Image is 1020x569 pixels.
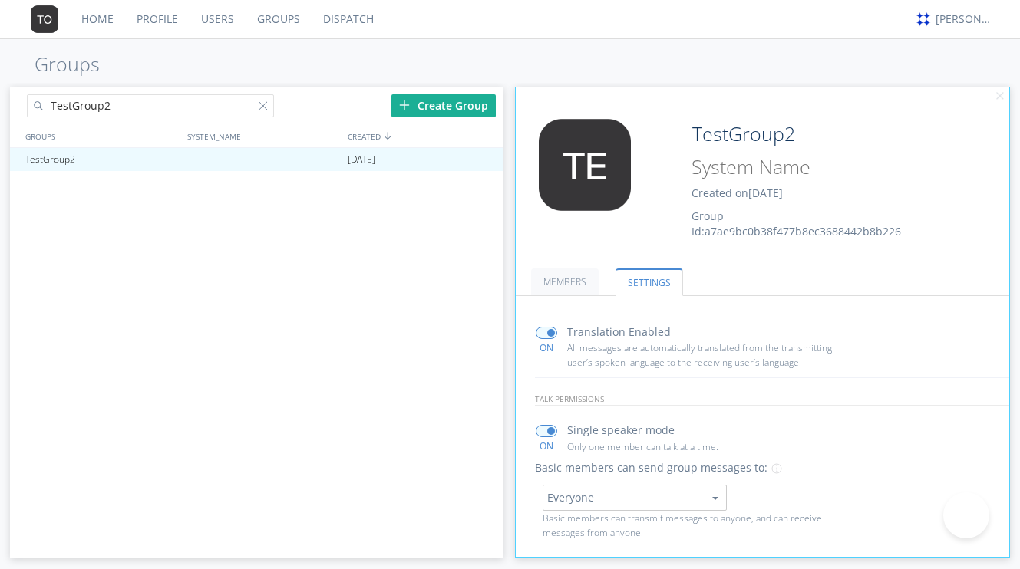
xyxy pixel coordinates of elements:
[27,94,273,117] input: Search groups
[344,125,505,147] div: CREATED
[21,148,181,171] div: TestGroup2
[567,439,841,454] p: Only one member can talk at a time.
[10,148,503,171] a: TestGroup2[DATE]
[686,153,934,182] input: System Name
[616,268,683,296] a: SETTINGS
[543,485,727,511] button: Everyone
[529,439,563,452] div: ON
[543,511,863,540] p: Basic members can transmit messages to anyone, and can receive messages from anyone.
[531,268,599,295] a: MEMBERS
[692,209,901,238] span: Group Id: a7ae9bc0b38f477b8ec3688442b8b226
[529,341,563,354] div: ON
[183,125,344,147] div: SYSTEM_NAME
[399,100,410,110] img: plus.svg
[943,492,989,538] iframe: Toggle Customer Support
[995,91,1005,102] img: cancel.svg
[567,422,675,439] p: Single speaker mode
[527,119,642,211] img: 373638.png
[686,119,934,150] input: Group Name
[936,12,993,27] div: [PERSON_NAME]
[21,125,179,147] div: GROUPS
[692,186,783,200] span: Created on
[348,148,375,171] span: [DATE]
[31,5,58,33] img: 373638.png
[567,324,671,340] p: Translation Enabled
[535,459,767,476] p: Basic members can send group messages to:
[915,11,932,28] img: c330c3ba385d4e5d80051422fb06f8d0
[535,393,1009,406] p: talk permissions
[748,186,783,200] span: [DATE]
[391,94,496,117] div: Create Group
[567,340,841,370] p: All messages are automatically translated from the transmitting user’s spoken language to the rec...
